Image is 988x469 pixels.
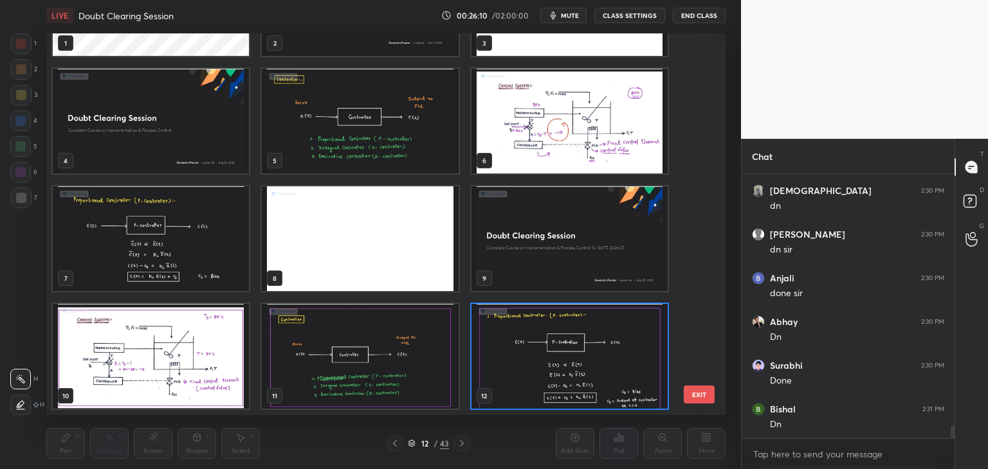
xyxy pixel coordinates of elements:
[418,439,431,447] div: 12
[921,187,944,195] div: 2:30 PM
[770,200,944,213] div: dn
[10,111,37,131] div: 4
[742,139,783,173] p: Chat
[742,174,955,439] div: grid
[770,287,944,300] div: done sir
[770,243,944,256] div: dn sir
[471,69,668,173] img: 1759394515PZYMF8.pdf
[921,318,944,326] div: 2:30 PM
[46,8,73,23] div: LIVE
[434,439,437,447] div: /
[11,59,37,80] div: 2
[53,304,249,409] img: 1759395675UQAYRT.pdf
[921,231,944,238] div: 2:30 PM
[33,402,39,407] img: shiftIcon.72a6c929.svg
[561,11,579,20] span: mute
[770,403,796,415] h6: Bishal
[594,8,665,23] button: CLASS SETTINGS
[752,315,765,328] img: 6afd0fbe6c5942d9b54392dce10b15d3.jpg
[262,69,458,173] img: 1759394515PZYMF8.pdf
[922,405,944,413] div: 2:31 PM
[979,221,984,231] p: G
[770,316,798,328] h6: Abhay
[262,304,458,409] img: 1759395675UQAYRT.pdf
[262,186,458,291] img: 1759395675UQAYRT.pdf
[752,272,765,285] img: 46e10ec064de4646ae159c20d01b5fcf.54700888_3
[752,184,765,197] img: c772d19bf0a24d8ab269d7bcbd89392b.jpg
[471,304,668,409] img: 1759395675UQAYRT.pdf
[11,85,37,105] div: 3
[770,331,944,344] div: Dn
[770,418,944,431] div: Dn
[770,229,845,240] h6: [PERSON_NAME]
[53,69,249,173] img: 1759394515PZYMF8.pdf
[752,228,765,241] img: default.png
[770,375,944,387] div: Done
[673,8,726,23] button: End Class
[471,186,668,291] img: 1759395675UQAYRT.pdf
[921,362,944,369] div: 2:30 PM
[46,33,703,415] div: grid
[78,10,174,22] h4: Doubt Clearing Session
[770,360,803,371] h6: Surabhi
[921,274,944,282] div: 2:30 PM
[980,185,984,195] p: D
[540,8,587,23] button: mute
[684,385,715,403] button: EXIT
[10,136,37,157] div: 5
[33,376,38,382] p: H
[752,359,765,372] img: 16280863_5979F2A0-FBF8-4D15-AB25-93E0076647F8.png
[752,403,765,416] img: 540a91a226294fb694a2b92e9d817c90.44477882_3
[770,185,872,197] h6: [DEMOGRAPHIC_DATA]
[11,33,37,54] div: 1
[53,186,249,291] img: 1759394515PZYMF8.pdf
[980,149,984,159] p: T
[440,438,449,449] div: 43
[11,188,37,208] div: 7
[10,162,37,182] div: 6
[770,272,794,284] h6: Anjali
[40,402,44,408] p: H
